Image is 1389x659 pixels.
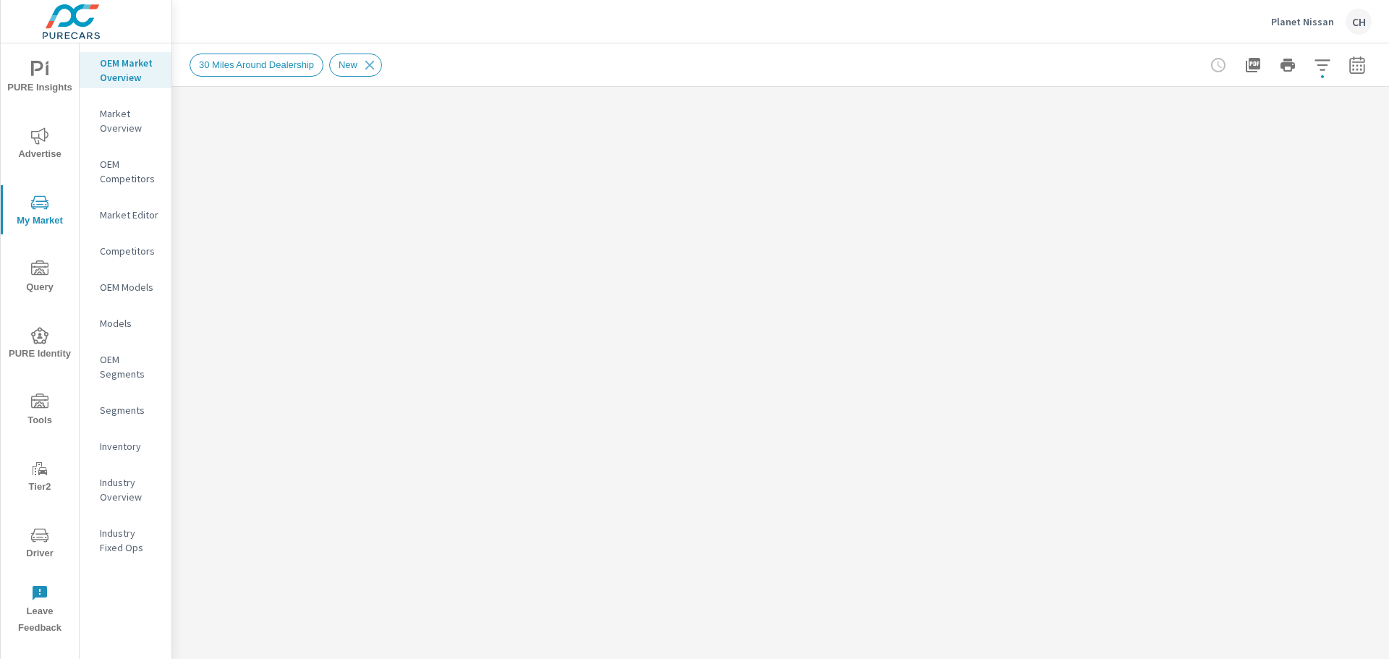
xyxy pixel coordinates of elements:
[1,43,79,642] div: nav menu
[80,399,171,421] div: Segments
[1239,51,1267,80] button: "Export Report to PDF"
[100,352,160,381] p: OEM Segments
[100,106,160,135] p: Market Overview
[329,54,382,77] div: New
[100,208,160,222] p: Market Editor
[5,194,75,229] span: My Market
[80,313,171,334] div: Models
[80,52,171,88] div: OEM Market Overview
[5,394,75,429] span: Tools
[100,526,160,555] p: Industry Fixed Ops
[80,103,171,139] div: Market Overview
[80,153,171,190] div: OEM Competitors
[5,584,75,637] span: Leave Feedback
[100,244,160,258] p: Competitors
[100,56,160,85] p: OEM Market Overview
[80,276,171,298] div: OEM Models
[80,204,171,226] div: Market Editor
[330,59,366,70] span: New
[5,527,75,562] span: Driver
[100,439,160,454] p: Inventory
[1271,15,1334,28] p: Planet Nissan
[80,240,171,262] div: Competitors
[80,349,171,385] div: OEM Segments
[80,435,171,457] div: Inventory
[5,260,75,296] span: Query
[80,472,171,508] div: Industry Overview
[100,403,160,417] p: Segments
[100,316,160,331] p: Models
[100,157,160,186] p: OEM Competitors
[5,127,75,163] span: Advertise
[1343,51,1372,80] button: Select Date Range
[1273,51,1302,80] button: Print Report
[5,460,75,496] span: Tier2
[5,327,75,362] span: PURE Identity
[5,61,75,96] span: PURE Insights
[100,475,160,504] p: Industry Overview
[190,59,323,70] span: 30 Miles Around Dealership
[100,280,160,294] p: OEM Models
[80,522,171,558] div: Industry Fixed Ops
[1346,9,1372,35] div: CH
[1308,51,1337,80] button: Apply Filters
